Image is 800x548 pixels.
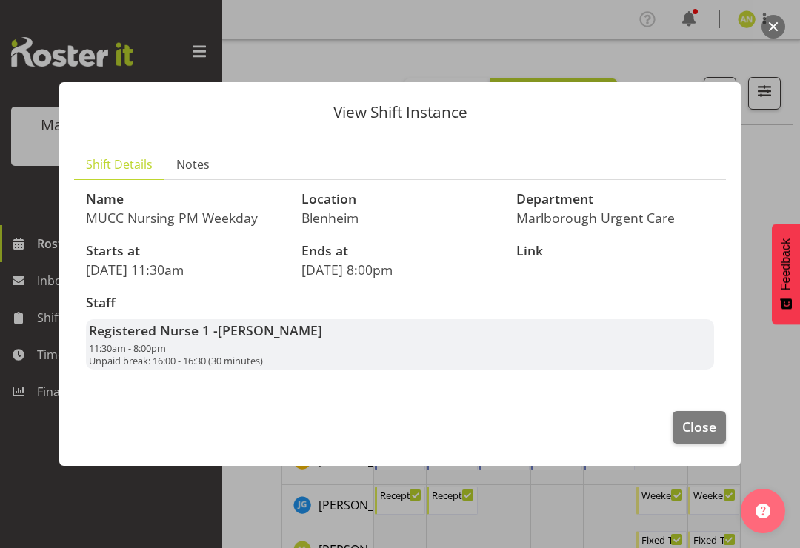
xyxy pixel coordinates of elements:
[673,411,726,444] button: Close
[779,238,793,290] span: Feedback
[301,192,499,207] h3: Location
[86,244,284,258] h3: Starts at
[756,504,770,518] img: help-xxl-2.png
[516,210,714,226] p: Marlborough Urgent Care
[86,156,153,173] span: Shift Details
[301,210,499,226] p: Blenheim
[86,261,284,278] p: [DATE] 11:30am
[218,321,322,339] span: [PERSON_NAME]
[89,321,322,339] strong: Registered Nurse 1 -
[74,104,726,120] p: View Shift Instance
[301,244,499,258] h3: Ends at
[682,417,716,436] span: Close
[86,295,714,310] h3: Staff
[301,261,499,278] p: [DATE] 8:00pm
[86,210,284,226] p: MUCC Nursing PM Weekday
[89,355,711,367] p: Unpaid break: 16:00 - 16:30 (30 minutes)
[516,192,714,207] h3: Department
[516,244,714,258] h3: Link
[772,224,800,324] button: Feedback - Show survey
[176,156,210,173] span: Notes
[89,341,166,355] span: 11:30am - 8:00pm
[86,192,284,207] h3: Name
